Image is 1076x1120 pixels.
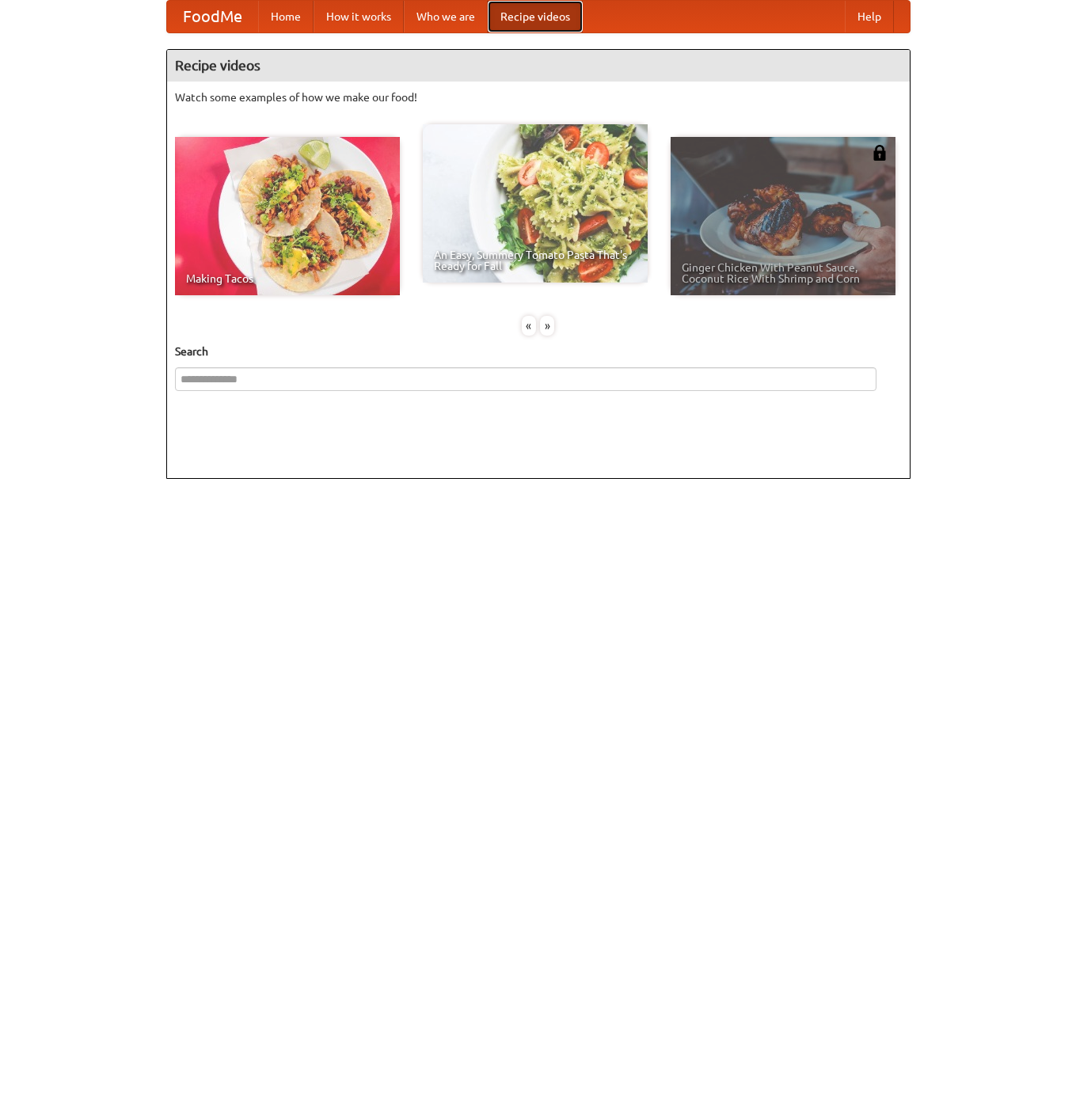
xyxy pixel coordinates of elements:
a: Home [258,1,314,32]
a: FoodMe [167,1,258,32]
div: « [522,316,536,336]
a: An Easy, Summery Tomato Pasta That's Ready for Fall [423,124,648,283]
a: Who we are [404,1,488,32]
a: Recipe videos [488,1,583,32]
span: Making Tacos [186,273,389,284]
p: Watch some examples of how we make our food! [175,89,902,105]
h5: Search [175,344,902,359]
a: How it works [314,1,404,32]
a: Making Tacos [175,137,400,295]
div: » [540,316,554,336]
img: 483408.png [872,145,888,161]
span: An Easy, Summery Tomato Pasta That's Ready for Fall [434,249,637,271]
a: Help [845,1,894,32]
h4: Recipe videos [167,50,910,82]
